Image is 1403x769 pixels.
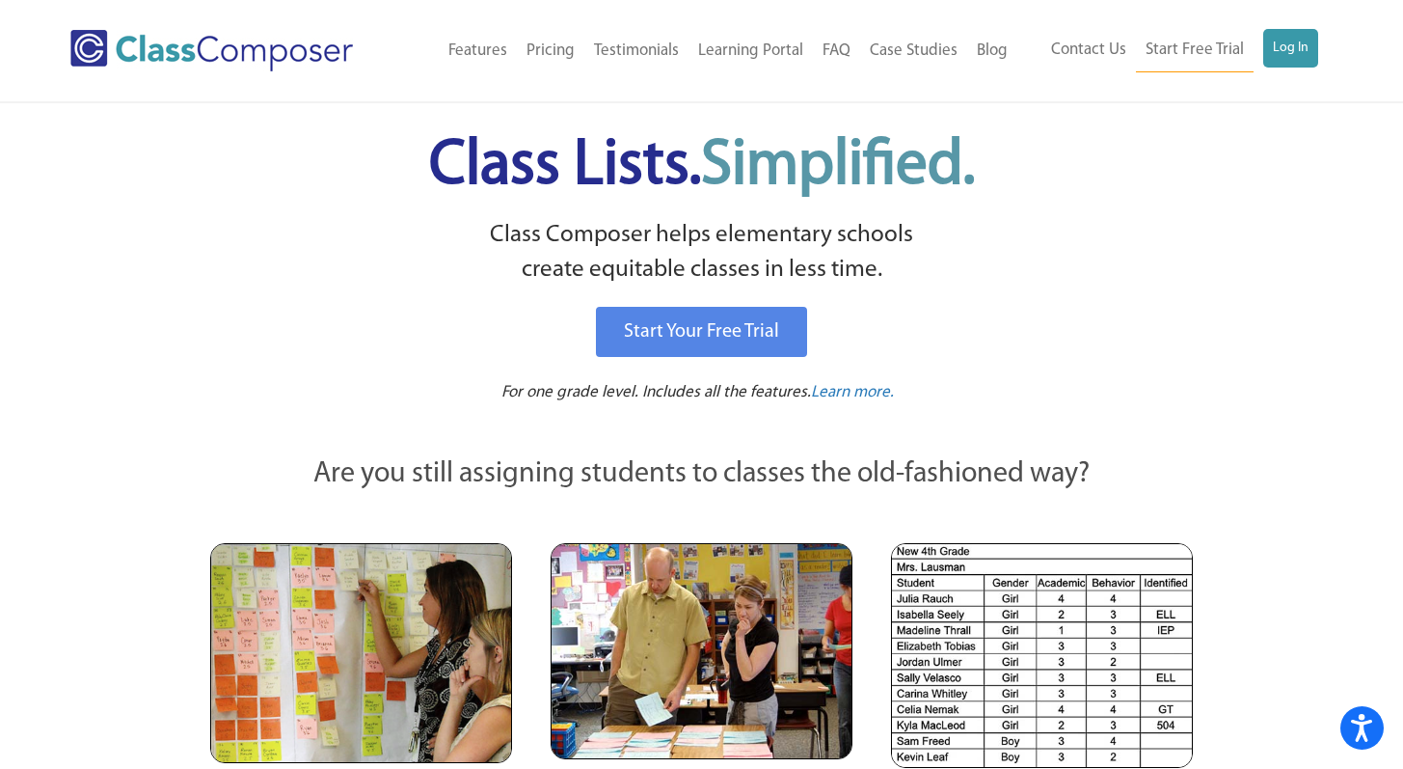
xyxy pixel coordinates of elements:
a: Learn more. [811,381,894,405]
span: Class Lists. [429,135,975,198]
a: Testimonials [584,30,688,72]
nav: Header Menu [1017,29,1318,72]
a: Start Your Free Trial [596,307,807,357]
a: Pricing [517,30,584,72]
a: Log In [1263,29,1318,68]
a: Blog [967,30,1017,72]
nav: Header Menu [400,30,1017,72]
p: Class Composer helps elementary schools create equitable classes in less time. [207,218,1197,288]
img: Spreadsheets [891,543,1193,768]
span: For one grade level. Includes all the features. [501,384,811,400]
p: Are you still assigning students to classes the old-fashioned way? [210,453,1194,496]
img: Class Composer [70,30,353,71]
span: Start Your Free Trial [624,322,779,342]
a: FAQ [813,30,860,72]
a: Start Free Trial [1136,29,1254,72]
a: Case Studies [860,30,967,72]
span: Simplified. [701,135,975,198]
img: Teachers Looking at Sticky Notes [210,543,512,763]
span: Learn more. [811,384,894,400]
img: Blue and Pink Paper Cards [551,543,852,758]
a: Features [439,30,517,72]
a: Learning Portal [688,30,813,72]
a: Contact Us [1041,29,1136,71]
